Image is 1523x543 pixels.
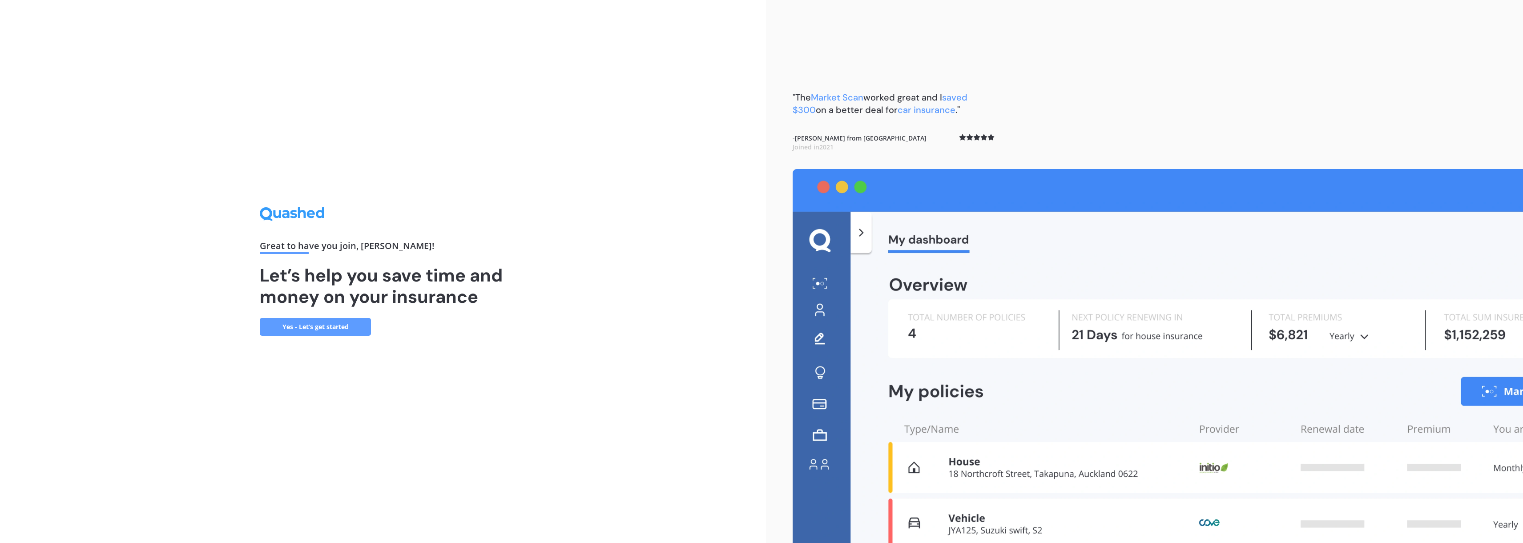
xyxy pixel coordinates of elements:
span: car insurance [898,104,955,116]
b: - [PERSON_NAME] from [GEOGRAPHIC_DATA] [793,134,927,151]
span: saved $300 [793,92,967,116]
a: Yes - Let’s get started [260,318,371,336]
div: Great to have you join , [PERSON_NAME] ! [260,241,506,254]
img: dashboard.webp [793,169,1523,543]
h1: Let’s help you save time and money on your insurance [260,265,506,307]
span: Joined in 2021 [793,143,834,151]
b: "The worked great and I on a better deal for ." [793,92,967,116]
span: Market Scan [811,92,863,103]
